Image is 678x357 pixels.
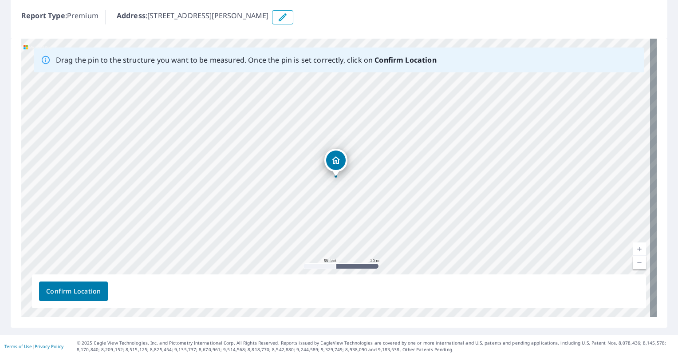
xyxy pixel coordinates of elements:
p: : Premium [21,10,99,24]
button: Confirm Location [39,282,108,301]
p: © 2025 Eagle View Technologies, Inc. and Pictometry International Corp. All Rights Reserved. Repo... [77,340,674,353]
b: Address [117,11,146,20]
b: Report Type [21,11,65,20]
b: Confirm Location [374,55,436,65]
span: Confirm Location [46,286,101,297]
p: Drag the pin to the structure you want to be measured. Once the pin is set correctly, click on [56,55,437,65]
a: Current Level 19, Zoom In [633,242,646,256]
a: Terms of Use [4,343,32,349]
p: | [4,344,63,349]
a: Privacy Policy [35,343,63,349]
p: : [STREET_ADDRESS][PERSON_NAME] [117,10,269,24]
div: Dropped pin, building 1, Residential property, 101 5th St Cyrus, MN 56323 [324,149,347,176]
a: Current Level 19, Zoom Out [633,256,646,269]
